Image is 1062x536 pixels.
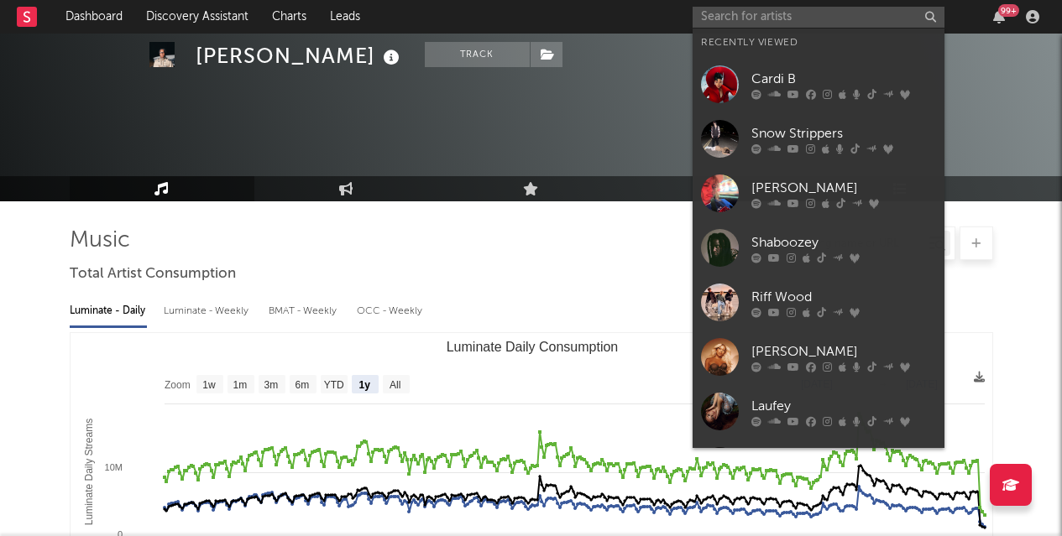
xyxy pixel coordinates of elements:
div: Snow Strippers [751,123,936,143]
div: BMAT - Weekly [269,297,340,325]
a: Laufey [693,384,944,439]
text: 3m [264,379,278,391]
div: Cardi B [751,69,936,89]
span: Total Artist Consumption [70,264,236,284]
a: Snow Strippers [693,112,944,166]
div: Riff Wood [751,287,936,307]
button: 99+ [993,10,1005,23]
text: 1m [233,379,247,391]
a: Shaboozey [693,221,944,275]
text: Luminate Daily Consumption [446,340,618,354]
text: 10M [104,462,122,472]
a: SosMula [693,439,944,493]
div: 99 + [998,4,1019,17]
a: Cardi B [693,57,944,112]
a: [PERSON_NAME] [693,330,944,384]
text: All [390,379,400,391]
div: OCC - Weekly [357,297,424,325]
input: Search for artists [693,7,944,28]
text: Zoom [165,379,191,391]
text: 6m [295,379,309,391]
div: [PERSON_NAME] [751,341,936,362]
text: Luminate Daily Streams [82,419,94,525]
div: [PERSON_NAME] [196,42,404,70]
a: Riff Wood [693,275,944,330]
div: Laufey [751,396,936,416]
text: 1w [202,379,216,391]
button: Track [425,42,530,67]
a: [PERSON_NAME] [693,166,944,221]
text: YTD [323,379,343,391]
div: Shaboozey [751,232,936,252]
div: Luminate - Weekly [164,297,252,325]
div: [PERSON_NAME] [751,178,936,198]
div: Luminate - Daily [70,297,147,325]
text: 1y [358,379,370,391]
div: Recently Viewed [701,33,936,53]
